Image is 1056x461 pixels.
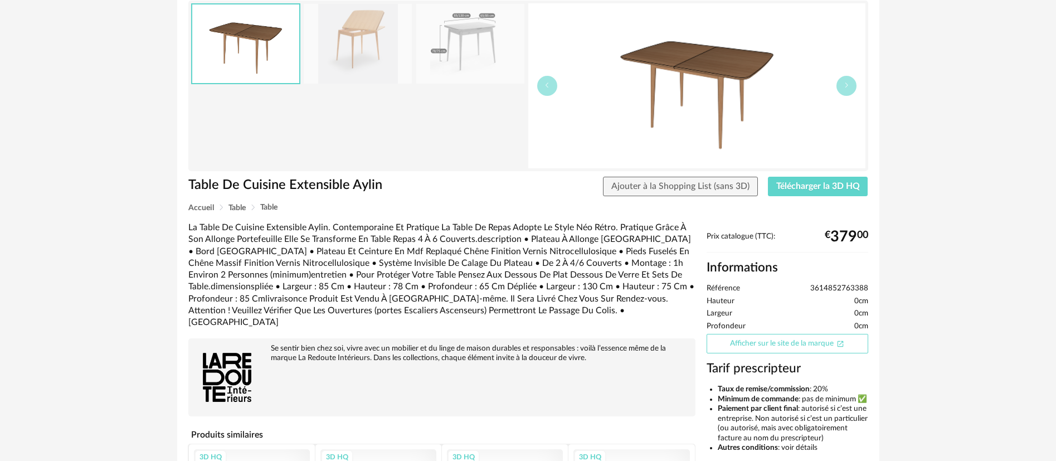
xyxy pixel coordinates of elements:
div: Se sentir bien chez soi, vivre avec un mobilier et du linge de maison durables et responsables : ... [194,344,690,363]
b: Minimum de commande [718,395,799,403]
h2: Informations [707,260,868,276]
span: 3614852763388 [810,284,868,294]
li: : autorisé si c’est une entreprise. Non autorisé si c’est un particulier (ou autorisé, mais avec ... [718,404,868,443]
span: Open In New icon [836,339,844,347]
div: € 00 [825,232,868,241]
li: : voir détails [718,443,868,453]
h4: Produits similaires [188,426,695,443]
span: 0cm [854,297,868,307]
img: 83662d9fa26a833260e1724d99cda4dc.jpg [304,4,412,84]
span: Largeur [707,309,732,319]
span: Référence [707,284,740,294]
span: Télécharger la 3D HQ [776,182,860,191]
div: Breadcrumb [188,203,868,212]
h3: Tarif prescripteur [707,361,868,377]
span: Table [260,203,278,211]
li: : 20% [718,385,868,395]
img: thumbnail.png [192,4,299,83]
b: Paiement par client final [718,405,798,413]
div: La Table De Cuisine Extensible Aylin. Contemporaine Et Pratique La Table De Repas Adopte Le Style... [188,222,695,328]
b: Taux de remise/commission [718,385,810,393]
span: 0cm [854,309,868,319]
a: Afficher sur le site de la marqueOpen In New icon [707,334,868,353]
span: Table [228,204,246,212]
span: Hauteur [707,297,734,307]
img: da747b8198691483daf0aad1ca1ec55e.jpg [416,4,524,84]
button: Télécharger la 3D HQ [768,177,868,197]
span: 0cm [854,322,868,332]
span: Profondeur [707,322,746,332]
button: Ajouter à la Shopping List (sans 3D) [603,177,758,197]
span: 379 [830,232,857,241]
span: Accueil [188,204,214,212]
img: brand logo [194,344,261,411]
span: Ajouter à la Shopping List (sans 3D) [611,182,750,191]
h1: Table De Cuisine Extensible Aylin [188,177,465,194]
li: : pas de minimum ✅ [718,395,868,405]
b: Autres conditions [718,444,778,452]
div: Prix catalogue (TTC): [707,232,868,253]
img: thumbnail.png [528,3,865,168]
